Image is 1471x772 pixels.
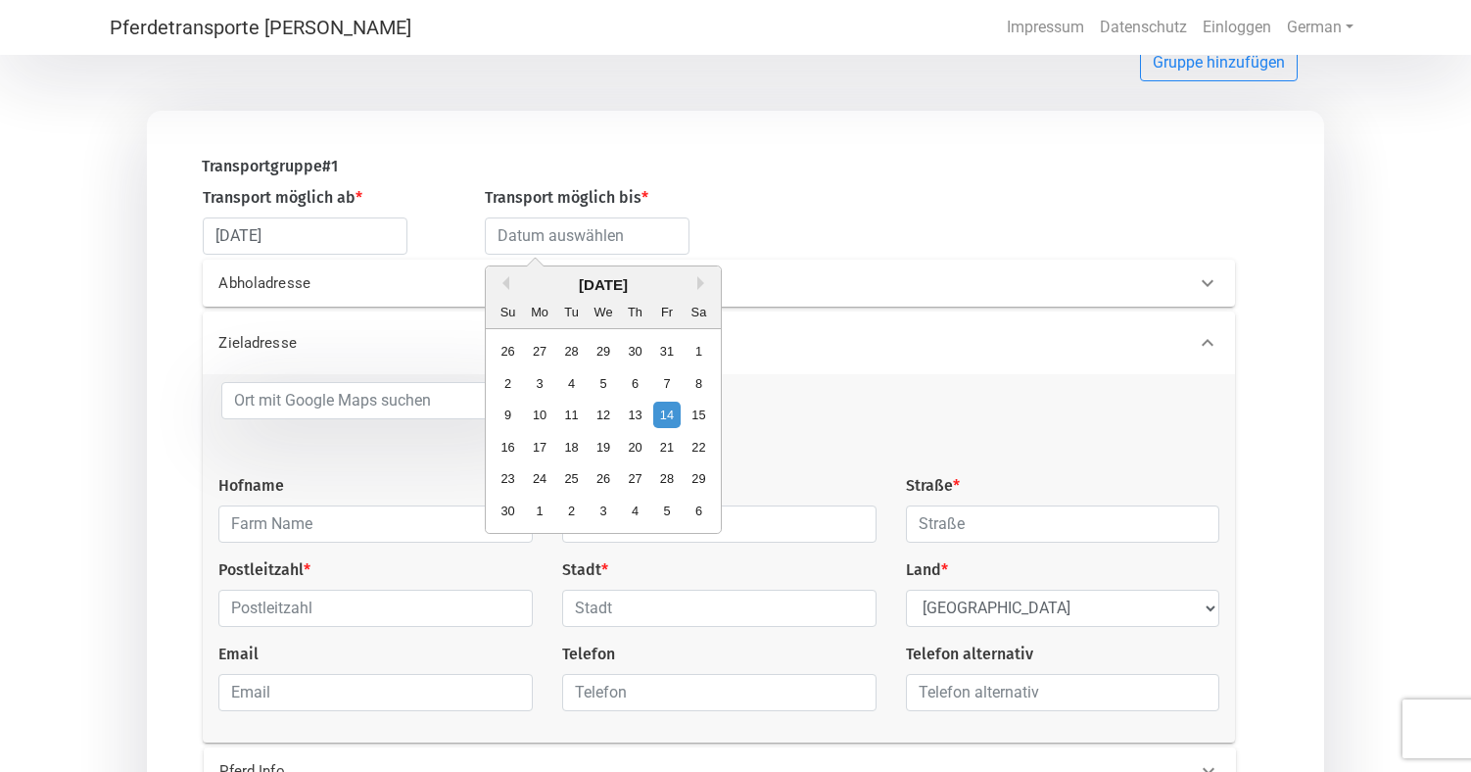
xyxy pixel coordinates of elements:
[1140,44,1298,81] button: Gruppe hinzufügen
[686,299,712,325] div: Sa
[486,274,721,297] div: [DATE]
[218,332,672,355] p: Zieladresse
[686,370,712,397] div: Choose Saturday, November 8th, 2025
[526,497,552,523] div: Choose Monday, December 1st, 2025
[906,643,1033,666] label: Telefon alternativ
[622,434,648,460] div: Choose Thursday, November 20th, 2025
[906,474,960,498] label: Straße
[590,402,616,428] div: Choose Wednesday, November 12th, 2025
[558,402,585,428] div: Choose Tuesday, November 11th, 2025
[526,402,552,428] div: Choose Monday, November 10th, 2025
[221,382,536,419] input: Ort mit Google Maps suchen
[496,276,509,290] button: Previous Month
[653,434,680,460] div: Choose Friday, November 21st, 2025
[622,370,648,397] div: Choose Thursday, November 6th, 2025
[558,370,585,397] div: Choose Tuesday, November 4th, 2025
[622,402,648,428] div: Choose Thursday, November 13th, 2025
[653,338,680,364] div: Choose Friday, October 31st, 2025
[218,674,533,711] input: Email
[999,8,1092,47] a: Impressum
[590,434,616,460] div: Choose Wednesday, November 19th, 2025
[686,497,712,523] div: Choose Saturday, December 6th, 2025
[562,674,877,711] input: Telefon
[218,506,533,543] input: Farm Name
[203,312,1235,374] div: Zieladresse
[495,370,521,397] div: Choose Sunday, November 2nd, 2025
[906,558,948,582] label: Land
[110,8,411,47] a: Pferdetransporte [PERSON_NAME]
[485,217,689,255] input: Datum auswählen
[622,497,648,523] div: Choose Thursday, December 4th, 2025
[495,434,521,460] div: Choose Sunday, November 16th, 2025
[495,497,521,523] div: Choose Sunday, November 30th, 2025
[1092,8,1195,47] a: Datenschutz
[495,402,521,428] div: Choose Sunday, November 9th, 2025
[562,590,877,627] input: Stadt
[526,465,552,492] div: Choose Monday, November 24th, 2025
[906,506,1220,543] input: Straße
[218,643,259,666] label: Email
[203,260,1235,307] div: Abholadresse
[1195,8,1279,47] a: Einloggen
[218,474,284,498] label: Hofname
[562,558,608,582] label: Stadt
[218,272,672,295] p: Abholadresse
[558,465,585,492] div: Choose Tuesday, November 25th, 2025
[590,299,616,325] div: We
[495,299,521,325] div: Su
[622,338,648,364] div: Choose Thursday, October 30th, 2025
[218,558,310,582] label: Postleitzahl
[492,335,714,526] div: month 2025-11
[590,497,616,523] div: Choose Wednesday, December 3rd, 2025
[485,186,648,210] label: Transport möglich bis
[526,370,552,397] div: Choose Monday, November 3rd, 2025
[622,299,648,325] div: Th
[203,374,1235,743] div: Zieladresse
[495,465,521,492] div: Choose Sunday, November 23rd, 2025
[218,590,533,627] input: Postleitzahl
[697,276,711,290] button: Next Month
[590,338,616,364] div: Choose Wednesday, October 29th, 2025
[590,465,616,492] div: Choose Wednesday, November 26th, 2025
[686,338,712,364] div: Choose Saturday, November 1st, 2025
[558,299,585,325] div: Tu
[590,370,616,397] div: Choose Wednesday, November 5th, 2025
[526,434,552,460] div: Choose Monday, November 17th, 2025
[495,338,521,364] div: Choose Sunday, October 26th, 2025
[906,674,1220,711] input: Telefon alternativ
[653,370,680,397] div: Choose Friday, November 7th, 2025
[622,465,648,492] div: Choose Thursday, November 27th, 2025
[653,402,680,428] div: Choose Friday, November 14th, 2025
[653,465,680,492] div: Choose Friday, November 28th, 2025
[686,434,712,460] div: Choose Saturday, November 22nd, 2025
[686,402,712,428] div: Choose Saturday, November 15th, 2025
[526,338,552,364] div: Choose Monday, October 27th, 2025
[203,217,407,255] input: Datum auswählen
[1279,8,1361,47] a: German
[526,299,552,325] div: Mo
[203,186,362,210] label: Transport möglich ab
[562,643,615,666] label: Telefon
[558,434,585,460] div: Choose Tuesday, November 18th, 2025
[558,497,585,523] div: Choose Tuesday, December 2nd, 2025
[653,497,680,523] div: Choose Friday, December 5th, 2025
[653,299,680,325] div: Fr
[202,155,338,178] label: Transportgruppe # 1
[558,338,585,364] div: Choose Tuesday, October 28th, 2025
[686,465,712,492] div: Choose Saturday, November 29th, 2025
